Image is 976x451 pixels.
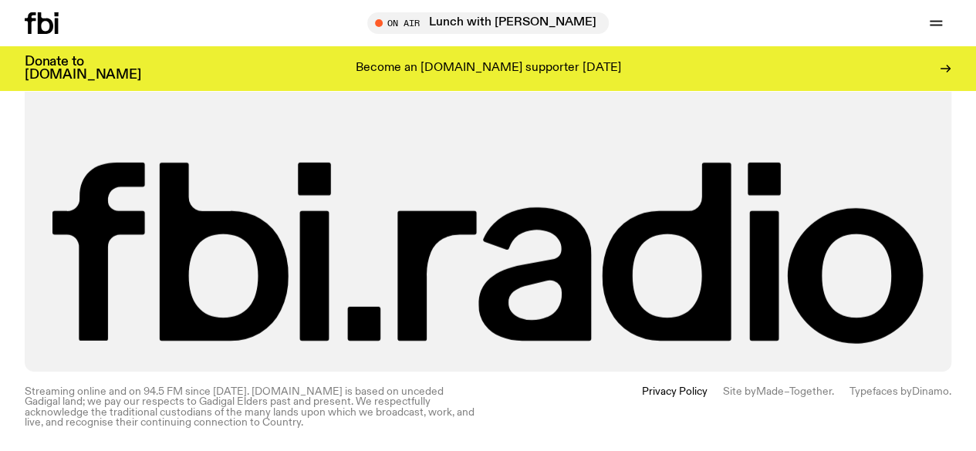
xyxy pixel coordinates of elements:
span: Typefaces by [849,386,912,397]
a: Dinamo [912,386,949,397]
a: Made–Together [756,386,832,397]
p: Become an [DOMAIN_NAME] supporter [DATE] [356,62,621,76]
span: . [832,386,834,397]
p: Streaming online and on 94.5 FM since [DATE]. [DOMAIN_NAME] is based on unceded Gadigal land; we ... [25,387,481,428]
a: Privacy Policy [642,387,708,428]
h3: Donate to [DOMAIN_NAME] [25,56,141,82]
span: Site by [723,386,756,397]
span: . [949,386,951,397]
button: On AirLunch with [PERSON_NAME] [367,12,609,34]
